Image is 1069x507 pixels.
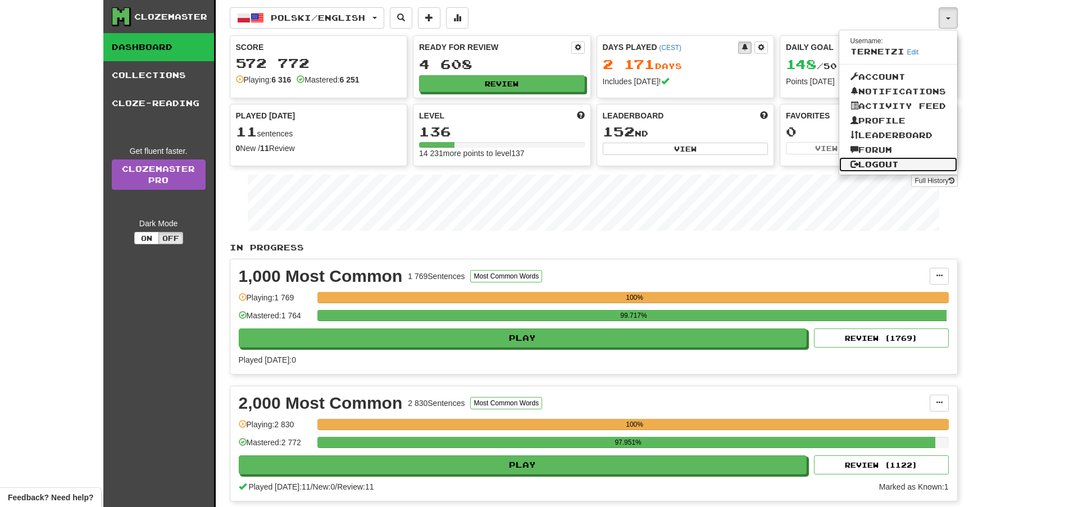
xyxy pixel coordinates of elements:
[112,159,206,190] a: ClozemasterPro
[814,328,949,348] button: Review (1769)
[839,99,957,113] a: Activity Feed
[419,57,585,71] div: 4 608
[839,70,957,84] a: Account
[230,7,384,29] button: Polski/English
[446,7,468,29] button: More stats
[239,328,807,348] button: Play
[271,75,291,84] strong: 6 316
[239,455,807,474] button: Play
[786,125,952,139] div: 0
[313,482,335,491] span: New: 0
[907,48,919,56] a: Edit
[470,397,542,409] button: Most Common Words
[839,157,957,172] a: Logout
[321,437,936,448] div: 97.951%
[390,7,412,29] button: Search sentences
[839,84,957,99] a: Notifications
[239,437,312,455] div: Mastered: 2 772
[603,42,739,53] div: Days Played
[134,232,159,244] button: On
[297,74,359,85] div: Mastered:
[786,110,952,121] div: Favorites
[311,482,313,491] span: /
[236,56,402,70] div: 572 772
[419,42,571,53] div: Ready for Review
[337,482,374,491] span: Review: 11
[158,232,183,244] button: Off
[239,292,312,310] div: Playing: 1 769
[239,395,403,412] div: 2,000 Most Common
[786,76,952,87] div: Points [DATE]
[577,110,585,121] span: Score more points to level up
[260,144,269,153] strong: 11
[8,492,93,503] span: Open feedback widget
[603,57,768,72] div: Day s
[470,270,542,282] button: Most Common Words
[248,482,310,491] span: Played [DATE]: 11
[134,11,207,22] div: Clozemaster
[839,128,957,143] a: Leaderboard
[603,143,768,155] button: View
[236,143,402,154] div: New / Review
[236,125,402,139] div: sentences
[419,110,444,121] span: Level
[839,143,957,157] a: Forum
[321,419,949,430] div: 100%
[239,268,403,285] div: 1,000 Most Common
[408,271,465,282] div: 1 769 Sentences
[408,398,465,409] div: 2 830 Sentences
[603,56,655,72] span: 2 171
[236,74,292,85] div: Playing:
[850,37,883,45] small: Username:
[786,61,837,71] span: / 50
[839,113,957,128] a: Profile
[103,89,214,117] a: Cloze-Reading
[340,75,360,84] strong: 6 251
[786,42,938,54] div: Daily Goal
[236,144,240,153] strong: 0
[911,175,957,187] button: Full History
[239,419,312,437] div: Playing: 2 830
[786,56,817,72] span: 148
[419,75,585,92] button: Review
[419,148,585,159] div: 14 231 more points to level 137
[112,218,206,229] div: Dark Mode
[659,44,681,52] a: (CEST)
[271,13,365,22] span: Polski / English
[236,110,295,121] span: Played [DATE]
[103,33,214,61] a: Dashboard
[786,142,867,154] button: View
[335,482,337,491] span: /
[814,455,949,474] button: Review (1122)
[239,310,312,328] div: Mastered: 1 764
[236,124,257,139] span: 11
[603,125,768,139] div: nd
[603,76,768,87] div: Includes [DATE]!
[230,242,958,253] p: In Progress
[321,310,947,321] div: 99.717%
[760,110,768,121] span: This week in points, UTC
[879,481,949,492] div: Marked as Known: 1
[236,42,402,53] div: Score
[603,110,664,121] span: Leaderboard
[419,125,585,139] div: 136
[321,292,949,303] div: 100%
[103,61,214,89] a: Collections
[418,7,440,29] button: Add sentence to collection
[239,355,296,364] span: Played [DATE]: 0
[850,47,904,56] span: ternetzi
[112,145,206,157] div: Get fluent faster.
[603,124,635,139] span: 152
